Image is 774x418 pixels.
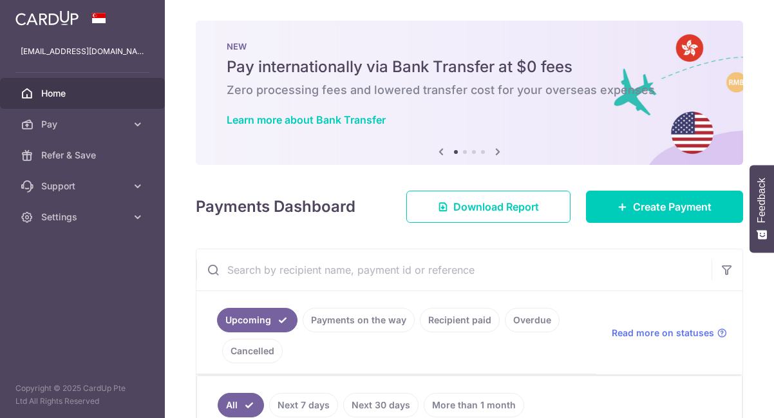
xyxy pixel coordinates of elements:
[406,191,571,223] a: Download Report
[217,308,297,332] a: Upcoming
[633,199,712,214] span: Create Payment
[343,393,419,417] a: Next 30 days
[222,339,283,363] a: Cancelled
[750,165,774,252] button: Feedback - Show survey
[196,195,355,218] h4: Payments Dashboard
[612,327,714,339] span: Read more on statuses
[41,87,126,100] span: Home
[196,249,712,290] input: Search by recipient name, payment id or reference
[756,178,768,223] span: Feedback
[227,41,712,52] p: NEW
[227,113,386,126] a: Learn more about Bank Transfer
[41,211,126,223] span: Settings
[453,199,539,214] span: Download Report
[196,21,743,165] img: Bank transfer banner
[586,191,743,223] a: Create Payment
[41,149,126,162] span: Refer & Save
[691,379,761,412] iframe: Opens a widget where you can find more information
[218,393,264,417] a: All
[21,45,144,58] p: [EMAIL_ADDRESS][DOMAIN_NAME]
[227,57,712,77] h5: Pay internationally via Bank Transfer at $0 fees
[612,327,727,339] a: Read more on statuses
[41,180,126,193] span: Support
[269,393,338,417] a: Next 7 days
[424,393,524,417] a: More than 1 month
[41,118,126,131] span: Pay
[303,308,415,332] a: Payments on the way
[227,82,712,98] h6: Zero processing fees and lowered transfer cost for your overseas expenses
[15,10,79,26] img: CardUp
[505,308,560,332] a: Overdue
[420,308,500,332] a: Recipient paid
